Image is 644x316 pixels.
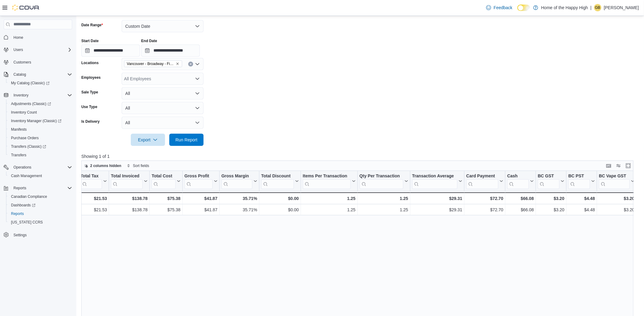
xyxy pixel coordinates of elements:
span: Adjustments (Classic) [9,100,72,107]
div: Card Payment [466,173,499,179]
div: 1.25 [303,206,356,213]
span: Reports [13,186,26,191]
button: Display options [615,162,622,169]
div: Items Per Transaction [303,173,351,179]
span: Purchase Orders [11,136,39,140]
button: Gross Margin [222,173,257,189]
button: Users [11,46,25,53]
button: Total Invoiced [111,173,148,189]
div: Cash [507,173,529,179]
span: Canadian Compliance [9,193,72,200]
button: BC PST [569,173,595,189]
div: Gross Profit [185,173,213,189]
span: Users [13,47,23,52]
span: Manifests [9,126,72,133]
span: Customers [11,58,72,66]
input: Press the down key to open a popover containing a calendar. [81,45,140,57]
span: Transfers (Classic) [9,143,72,150]
span: Reports [11,184,72,192]
a: Canadian Compliance [9,193,50,200]
div: $41.87 [185,206,218,213]
a: Manifests [9,126,29,133]
span: Inventory Manager (Classic) [11,118,61,123]
button: 2 columns hidden [82,162,124,169]
button: Reports [11,184,29,192]
button: Operations [1,163,75,172]
div: $0.00 [261,195,299,202]
div: 35.71% [222,195,257,202]
p: Showing 1 of 1 [81,153,639,159]
a: Settings [11,231,29,239]
span: Dashboards [11,203,35,208]
div: Card Payment [466,173,499,189]
p: [PERSON_NAME] [604,4,639,11]
div: $41.87 [185,195,218,202]
button: BC Vape GST [599,173,635,189]
span: Operations [13,165,31,170]
button: Settings [1,230,75,239]
label: Use Type [81,104,97,109]
span: 2 columns hidden [90,163,121,168]
div: Qty Per Transaction [360,173,403,179]
button: Transaction Average [412,173,462,189]
span: Manifests [11,127,27,132]
div: $3.20 [538,195,565,202]
div: BC PST [569,173,590,179]
span: My Catalog (Classic) [9,79,72,87]
span: Washington CCRS [9,219,72,226]
div: $75.38 [152,195,180,202]
label: Start Date [81,38,99,43]
button: Qty Per Transaction [360,173,408,189]
span: Transfers [9,151,72,159]
div: Transaction Average [412,173,458,179]
div: Gross Profit [185,173,213,179]
label: End Date [141,38,157,43]
button: Enter fullscreen [625,162,632,169]
span: Cash Management [11,173,42,178]
span: Inventory [13,93,28,98]
span: Operations [11,164,72,171]
div: $66.08 [507,206,534,213]
div: Giovanna Barros [594,4,602,11]
div: $21.53 [80,195,107,202]
div: $66.08 [507,195,534,202]
input: Dark Mode [517,5,530,11]
a: Inventory Manager (Classic) [9,117,64,125]
div: Total Discount [261,173,294,179]
div: Transaction Average [412,173,458,189]
button: All [122,117,204,129]
div: Items Per Transaction [303,173,351,189]
a: Transfers (Classic) [6,142,75,151]
span: Transfers (Classic) [11,144,46,149]
span: Inventory Manager (Classic) [9,117,72,125]
div: BC GST [538,173,560,179]
button: Items Per Transaction [303,173,356,189]
button: Total Tax [80,173,107,189]
div: Total Cost [152,173,175,189]
div: $138.78 [111,206,148,213]
button: Reports [6,209,75,218]
span: Vancouver - Broadway - Fire & Flower [124,60,182,67]
span: Inventory Count [11,110,37,115]
a: Inventory Count [9,109,39,116]
button: Inventory [1,91,75,100]
div: 1.25 [360,206,408,213]
button: Total Discount [261,173,299,189]
div: Cash [507,173,529,189]
span: Customers [13,60,31,65]
span: [US_STATE] CCRS [11,220,43,225]
div: BC PST [569,173,590,189]
a: Home [11,34,26,41]
label: Employees [81,75,101,80]
span: Home [11,34,72,41]
button: Open list of options [195,62,200,67]
button: Catalog [11,71,28,78]
button: Export [131,134,165,146]
div: $72.70 [466,195,503,202]
span: Cash Management [9,172,72,180]
a: Cash Management [9,172,44,180]
a: Adjustments (Classic) [9,100,53,107]
button: Card Payment [466,173,503,189]
p: | [591,4,592,11]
